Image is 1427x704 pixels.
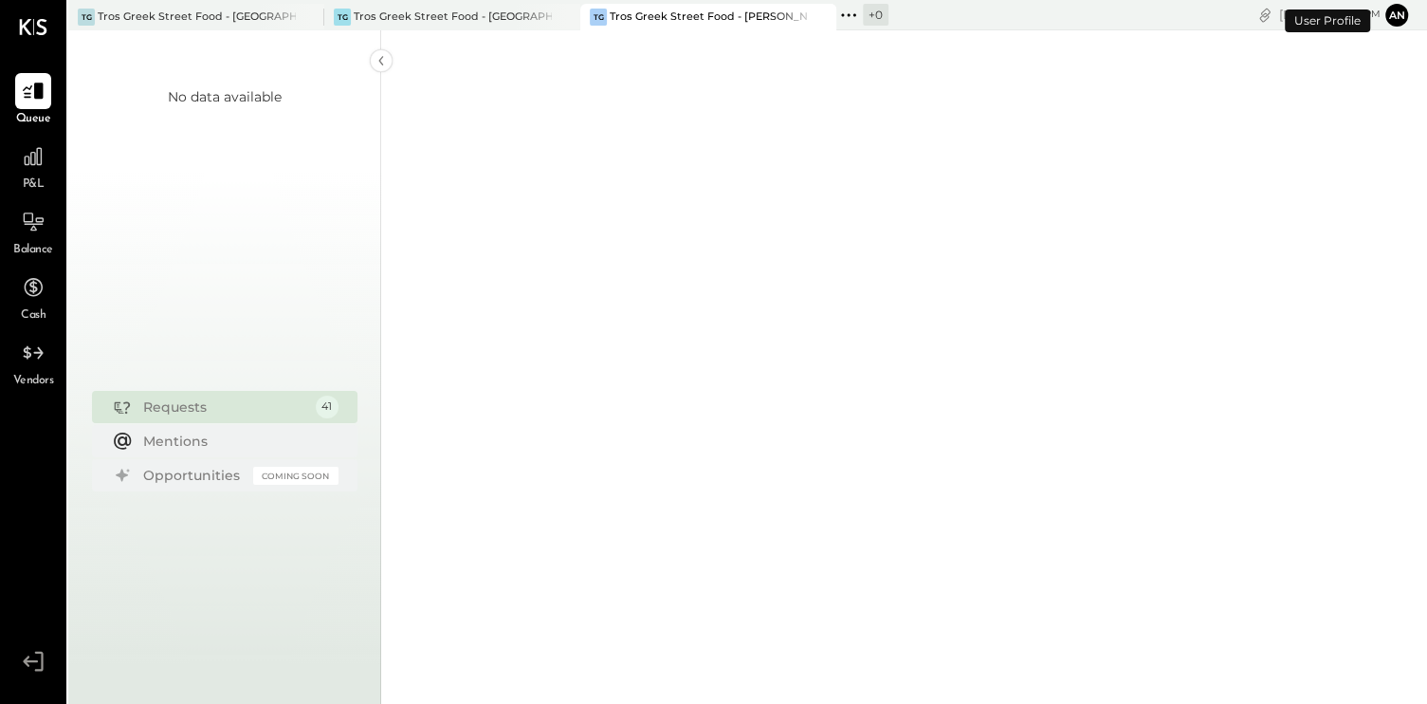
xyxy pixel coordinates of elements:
div: TG [334,9,351,26]
div: + 0 [863,4,888,26]
div: [DATE] [1279,6,1381,24]
div: 41 [316,396,338,418]
div: Tros Greek Street Food - [GEOGRAPHIC_DATA] [354,9,552,25]
div: Coming Soon [253,467,338,485]
div: Requests [143,398,306,417]
span: 1 : 39 [1324,6,1362,24]
div: No data available [168,87,282,106]
a: P&L [1,139,65,194]
span: P&L [23,176,45,194]
a: Cash [1,269,65,324]
span: Queue [16,111,51,128]
a: Queue [1,73,65,128]
button: An [1385,4,1408,27]
div: copy link [1255,5,1274,25]
span: Vendors [13,373,54,390]
div: Mentions [143,432,329,451]
div: User Profile [1285,9,1370,32]
div: Opportunities [143,466,244,485]
a: Vendors [1,335,65,390]
div: Tros Greek Street Food - [PERSON_NAME] [610,9,808,25]
div: TG [78,9,95,26]
span: Cash [21,307,46,324]
div: Tros Greek Street Food - [GEOGRAPHIC_DATA] [98,9,296,25]
div: TG [590,9,607,26]
span: pm [1364,8,1381,21]
a: Balance [1,204,65,259]
span: Balance [13,242,53,259]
